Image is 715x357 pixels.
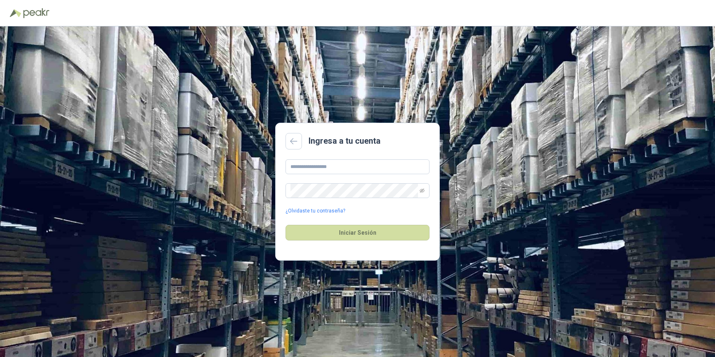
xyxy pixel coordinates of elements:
a: ¿Olvidaste tu contraseña? [286,207,345,215]
button: Iniciar Sesión [286,225,429,240]
img: Logo [10,9,21,17]
h2: Ingresa a tu cuenta [309,135,381,147]
span: eye-invisible [420,188,425,193]
img: Peakr [23,8,49,18]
